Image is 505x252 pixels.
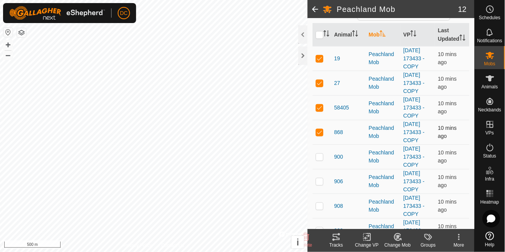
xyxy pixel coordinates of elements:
[403,96,424,119] a: [DATE] 173433 - COPY
[334,128,343,136] span: 868
[475,229,505,250] a: Help
[321,242,352,249] div: Tracks
[413,242,444,249] div: Groups
[334,177,343,186] span: 906
[9,6,105,20] img: Gallagher Logo
[482,85,498,89] span: Animals
[365,23,400,46] th: Mob
[438,76,457,90] span: 13 Aug 2025, 11:05 pm
[438,100,457,114] span: 13 Aug 2025, 11:05 pm
[483,154,496,158] span: Status
[334,202,343,210] span: 908
[323,31,329,38] p-sorticon: Activate to sort
[297,237,299,247] span: i
[337,5,458,14] h2: Peachland Mob
[438,199,457,213] span: 13 Aug 2025, 11:05 pm
[368,173,397,189] div: Peachland Mob
[334,227,343,235] span: 929
[334,104,349,112] span: 58405
[161,242,184,249] a: Contact Us
[368,149,397,165] div: Peachland Mob
[331,23,365,46] th: Animal
[403,146,424,168] a: [DATE] 173433 - COPY
[480,200,499,204] span: Heatmap
[438,125,457,139] span: 13 Aug 2025, 11:05 pm
[403,195,424,217] a: [DATE] 173433 - COPY
[334,55,340,63] span: 19
[403,47,424,70] a: [DATE] 173433 - COPY
[444,242,474,249] div: More
[368,50,397,66] div: Peachland Mob
[403,219,424,242] a: [DATE] 173433 - COPY
[438,174,457,188] span: 13 Aug 2025, 11:05 pm
[438,149,457,164] span: 13 Aug 2025, 11:05 pm
[368,124,397,140] div: Peachland Mob
[458,3,467,15] span: 12
[120,9,128,17] span: DC
[17,28,26,37] button: Map Layers
[380,31,386,38] p-sorticon: Activate to sort
[485,131,494,135] span: VPs
[368,222,397,239] div: Peachland Mob
[478,108,501,112] span: Neckbands
[410,31,416,38] p-sorticon: Activate to sort
[438,51,457,65] span: 13 Aug 2025, 11:05 pm
[352,242,382,249] div: Change VP
[459,36,466,42] p-sorticon: Activate to sort
[291,236,304,249] button: i
[3,50,13,60] button: –
[484,61,495,66] span: Mobs
[403,72,424,94] a: [DATE] 173433 - COPY
[403,121,424,143] a: [DATE] 173433 - COPY
[352,31,358,38] p-sorticon: Activate to sort
[485,177,494,181] span: Infra
[368,75,397,91] div: Peachland Mob
[368,198,397,214] div: Peachland Mob
[334,153,343,161] span: 900
[3,40,13,50] button: +
[368,99,397,116] div: Peachland Mob
[400,23,435,46] th: VP
[479,15,500,20] span: Schedules
[334,79,340,87] span: 27
[435,23,469,46] th: Last Updated
[477,38,502,43] span: Notifications
[485,242,495,247] span: Help
[3,28,13,37] button: Reset Map
[403,170,424,192] a: [DATE] 173433 - COPY
[438,223,457,237] span: 13 Aug 2025, 11:05 pm
[123,242,152,249] a: Privacy Policy
[382,242,413,249] div: Change Mob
